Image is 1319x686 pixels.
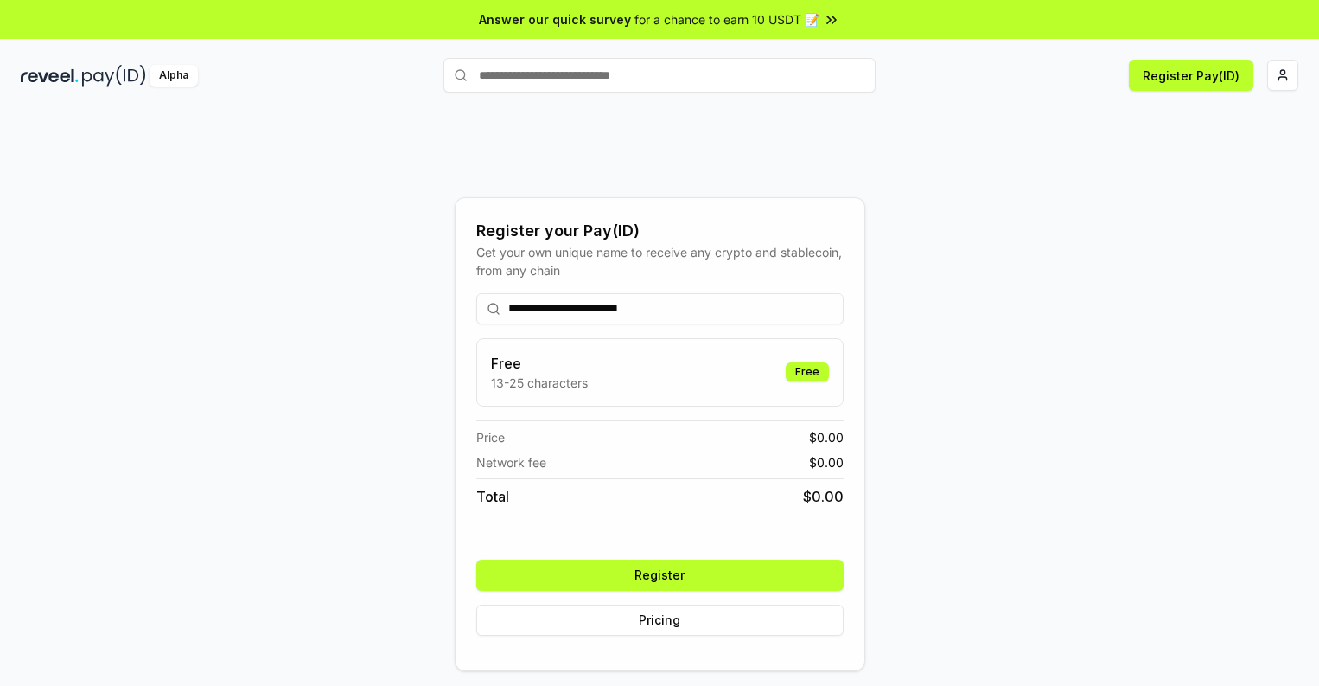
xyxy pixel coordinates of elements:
[21,65,79,87] img: reveel_dark
[491,353,588,374] h3: Free
[476,605,844,636] button: Pricing
[150,65,198,87] div: Alpha
[809,453,844,471] span: $ 0.00
[476,560,844,591] button: Register
[479,10,631,29] span: Answer our quick survey
[1129,60,1253,91] button: Register Pay(ID)
[634,10,819,29] span: for a chance to earn 10 USDT 📝
[803,486,844,507] span: $ 0.00
[82,65,146,87] img: pay_id
[476,219,844,243] div: Register your Pay(ID)
[476,428,505,446] span: Price
[476,486,509,507] span: Total
[809,428,844,446] span: $ 0.00
[476,453,546,471] span: Network fee
[476,243,844,279] div: Get your own unique name to receive any crypto and stablecoin, from any chain
[491,374,588,392] p: 13-25 characters
[786,362,829,381] div: Free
